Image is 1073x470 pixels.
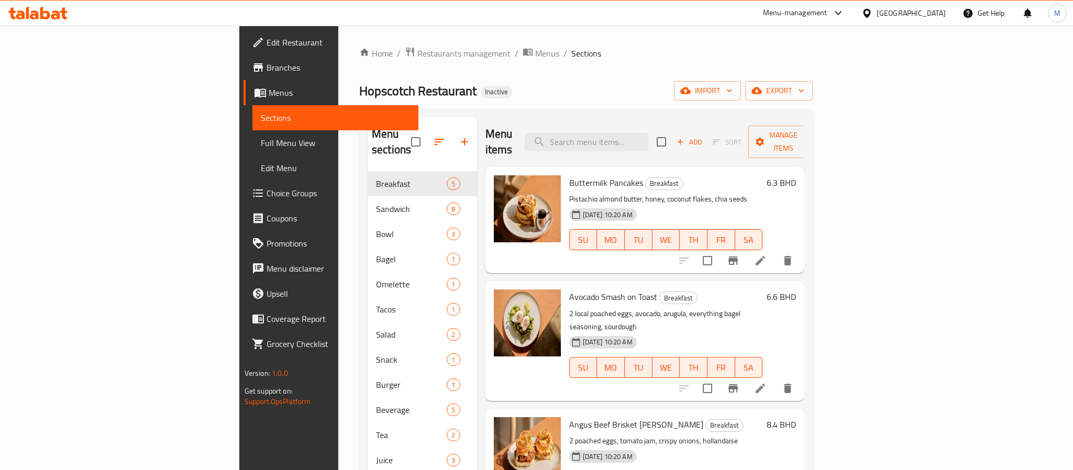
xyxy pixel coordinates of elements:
a: Edit menu item [754,254,767,267]
img: Buttermilk Pancakes [494,175,561,242]
button: delete [775,248,800,273]
img: Avocado Smash on Toast [494,289,561,356]
button: TH [680,229,707,250]
span: Buttermilk Pancakes [569,175,643,191]
span: 1 [447,355,459,365]
button: FR [707,357,735,378]
div: Breakfast5 [368,171,477,196]
span: 8 [447,204,459,214]
div: Bagel1 [368,247,477,272]
span: Hopscotch Restaurant [359,79,477,103]
span: Upsell [267,287,410,300]
button: SA [735,229,763,250]
a: Menu disclaimer [244,256,418,281]
span: 3 [447,455,459,465]
div: items [447,278,460,290]
button: MO [597,229,625,250]
div: items [447,228,460,240]
a: Coverage Report [244,306,418,331]
span: WE [657,360,676,375]
span: Select section first [706,134,748,150]
button: Branch-specific-item [721,376,746,401]
div: items [447,404,460,416]
span: Sections [571,47,601,60]
span: Menu disclaimer [267,262,410,275]
button: Manage items [748,126,818,158]
button: TH [680,357,707,378]
span: Promotions [267,237,410,250]
h6: 6.3 BHD [767,175,796,190]
div: Burger [376,378,447,391]
button: export [745,81,813,100]
div: Beverage5 [368,397,477,422]
span: TH [684,232,703,248]
button: WE [652,357,680,378]
span: Version: [245,366,270,380]
div: items [447,378,460,391]
span: Add item [672,134,706,150]
div: items [447,203,460,215]
a: Coupons [244,206,418,231]
span: Bowl [376,228,447,240]
p: Pistachio almond butter, honey, coconut flakes, chia seeds [569,193,763,206]
span: Breakfast [706,419,743,431]
span: Edit Restaurant [267,36,410,49]
div: Breakfast [645,177,683,190]
button: Add section [452,129,477,154]
span: Omelette [376,278,447,290]
button: Branch-specific-item [721,248,746,273]
span: Bagel [376,253,447,265]
nav: breadcrumb [359,47,813,60]
div: [GEOGRAPHIC_DATA] [877,7,946,19]
span: MO [601,232,621,248]
div: Breakfast [659,292,698,304]
div: items [447,328,460,341]
span: Snack [376,353,447,366]
span: Select to update [696,250,718,272]
div: items [447,303,460,316]
span: FR [712,360,731,375]
div: Breakfast [376,177,447,190]
div: Menu-management [763,7,827,19]
a: Full Menu View [252,130,418,155]
span: [DATE] 10:20 AM [579,337,637,347]
span: MO [601,360,621,375]
button: import [674,81,741,100]
span: SA [739,232,759,248]
span: 1.0.0 [272,366,288,380]
span: [DATE] 10:20 AM [579,452,637,462]
button: MO [597,357,625,378]
div: items [447,177,460,190]
a: Promotions [244,231,418,256]
span: Edit Menu [261,162,410,174]
button: Add [672,134,706,150]
span: Tacos [376,303,447,316]
a: Support.OpsPlatform [245,395,311,408]
button: delete [775,376,800,401]
span: Get support on: [245,384,293,398]
span: Select all sections [405,131,427,153]
button: SU [569,357,598,378]
span: Branches [267,61,410,74]
span: Choice Groups [267,187,410,199]
p: 2 local poached eggs, avocado, arugula, everything bagel seasoning, sourdough [569,307,763,333]
button: SA [735,357,763,378]
span: Avocado Smash on Toast [569,289,657,305]
h6: 6.6 BHD [767,289,796,304]
div: Bowl3 [368,221,477,247]
div: Sandwich [376,203,447,215]
input: search [525,133,648,151]
span: SU [574,232,593,248]
div: Inactive [481,86,512,98]
span: Full Menu View [261,137,410,149]
a: Grocery Checklist [244,331,418,356]
div: Tacos1 [368,297,477,322]
span: 5 [447,179,459,189]
div: Burger1 [368,372,477,397]
span: 1 [447,380,459,390]
span: 2 [447,330,459,340]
